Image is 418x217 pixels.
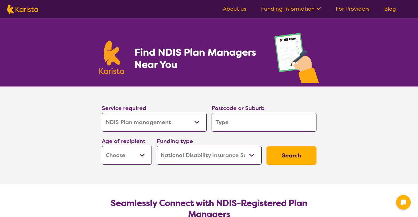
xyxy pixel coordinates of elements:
[274,33,319,86] img: plan-management
[157,138,193,145] label: Funding type
[336,5,370,13] a: For Providers
[212,105,265,112] label: Postcode or Suburb
[266,146,316,165] button: Search
[261,5,321,13] a: Funding Information
[102,138,145,145] label: Age of recipient
[7,5,38,14] img: Karista logo
[384,5,396,13] a: Blog
[102,105,146,112] label: Service required
[134,46,262,71] h1: Find NDIS Plan Managers Near You
[99,41,124,74] img: Karista logo
[212,113,316,132] input: Type
[223,5,246,13] a: About us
